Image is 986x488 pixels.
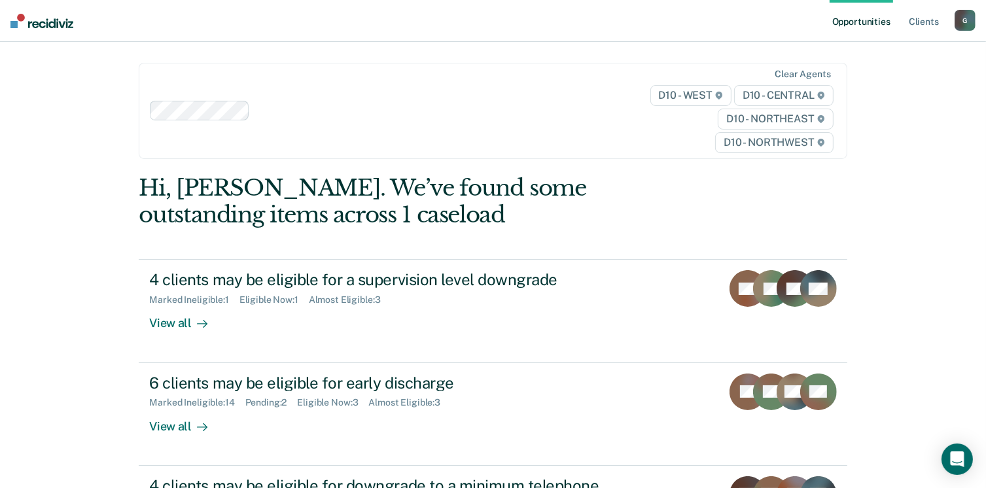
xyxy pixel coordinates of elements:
div: Eligible Now : 3 [297,397,368,408]
div: 4 clients may be eligible for a supervision level downgrade [149,270,608,289]
span: D10 - CENTRAL [734,85,834,106]
span: D10 - WEST [650,85,731,106]
a: 4 clients may be eligible for a supervision level downgradeMarked Ineligible:1Eligible Now:1Almos... [139,259,847,362]
div: Open Intercom Messenger [942,444,973,475]
div: 6 clients may be eligible for early discharge [149,374,608,392]
div: View all [149,408,222,434]
div: Marked Ineligible : 14 [149,397,245,408]
div: Eligible Now : 1 [239,294,309,305]
img: Recidiviz [10,14,73,28]
div: View all [149,305,222,331]
span: D10 - NORTHWEST [715,132,833,153]
a: 6 clients may be eligible for early dischargeMarked Ineligible:14Pending:2Eligible Now:3Almost El... [139,363,847,466]
div: Pending : 2 [245,397,298,408]
div: Marked Ineligible : 1 [149,294,239,305]
button: G [955,10,976,31]
div: Almost Eligible : 3 [368,397,451,408]
div: Almost Eligible : 3 [309,294,391,305]
div: Hi, [PERSON_NAME]. We’ve found some outstanding items across 1 caseload [139,175,705,228]
div: Clear agents [775,69,830,80]
span: D10 - NORTHEAST [718,109,833,130]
